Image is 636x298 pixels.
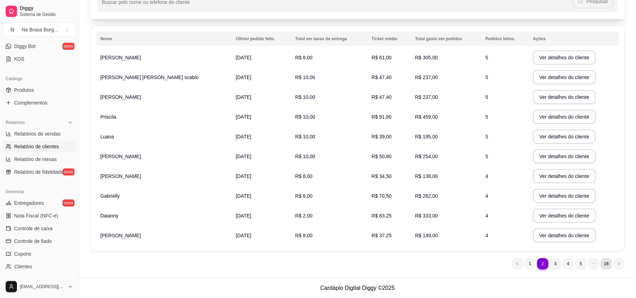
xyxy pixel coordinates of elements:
[100,134,114,139] span: Luana
[3,166,76,178] a: Relatório de fidelidadenovo
[588,258,599,269] li: dots element
[3,97,76,108] a: Complementos
[14,130,61,137] span: Relatórios de vendas
[415,55,438,60] span: R$ 305,00
[236,134,251,139] span: [DATE]
[3,154,76,165] a: Relatório de mesas
[14,156,57,163] span: Relatório de mesas
[415,134,438,139] span: R$ 195,00
[524,258,536,269] li: pagination item 1
[550,258,561,269] li: pagination item 3
[3,23,76,37] button: Select a team
[236,233,251,238] span: [DATE]
[100,114,116,120] span: Priscila
[533,50,596,65] button: Ver detalhes do cliente
[3,141,76,152] a: Relatório de clientes
[14,225,53,232] span: Controle de caixa
[3,186,76,197] div: Gerenciar
[486,193,488,199] span: 4
[236,94,251,100] span: [DATE]
[415,114,438,120] span: R$ 459,00
[486,55,488,60] span: 5
[372,193,392,199] span: R$ 70,50
[20,12,73,17] span: Sistema de Gestão
[372,74,392,80] span: R$ 47,40
[415,173,438,179] span: R$ 138,00
[100,233,141,238] span: [PERSON_NAME]
[486,94,488,100] span: 5
[533,228,596,243] button: Ver detalhes do cliente
[291,32,367,46] th: Total em taxas de entrega
[100,213,118,219] span: Daianny
[295,94,315,100] span: R$ 10,00
[415,94,438,100] span: R$ 237,00
[236,55,251,60] span: [DATE]
[100,94,141,100] span: [PERSON_NAME]
[295,233,313,238] span: R$ 8,00
[486,154,488,159] span: 5
[100,55,141,60] span: [PERSON_NAME]
[236,173,251,179] span: [DATE]
[14,199,44,207] span: Entregadores
[372,114,392,120] span: R$ 91,80
[14,168,63,175] span: Relatório de fidelidade
[3,197,76,209] a: Entregadoresnovo
[14,212,58,219] span: Nota Fiscal (NFC-e)
[415,233,438,238] span: R$ 149,00
[367,32,411,46] th: Ticket médio
[372,94,392,100] span: R$ 47,40
[232,32,291,46] th: Último pedido feito
[3,84,76,96] a: Produtos
[295,154,315,159] span: R$ 10,00
[481,32,529,46] th: Pedidos feitos
[3,236,76,247] a: Controle de fiado
[533,110,596,124] button: Ver detalhes do cliente
[415,154,438,159] span: R$ 254,00
[236,193,251,199] span: [DATE]
[486,213,488,219] span: 4
[3,53,76,65] a: KDS
[14,143,59,150] span: Relatório de clientes
[20,5,73,12] span: Diggy
[6,120,25,125] span: Relatórios
[415,213,438,219] span: R$ 333,00
[100,173,141,179] span: [PERSON_NAME]
[512,258,523,269] li: previous page button
[14,43,36,50] span: Diggy Bot
[613,258,625,269] li: next page button
[411,32,481,46] th: Total gasto em pedidos
[236,154,251,159] span: [DATE]
[533,130,596,144] button: Ver detalhes do cliente
[3,3,76,20] a: DiggySistema de Gestão
[96,32,232,46] th: Nome
[295,55,313,60] span: R$ 8,00
[14,238,52,245] span: Controle de fiado
[295,134,315,139] span: R$ 10,00
[9,26,16,33] span: N
[372,154,392,159] span: R$ 50,80
[3,41,76,52] a: Diggy Botnovo
[529,32,619,46] th: Ações
[533,70,596,84] button: Ver detalhes do cliente
[295,74,315,80] span: R$ 10,00
[3,278,76,295] button: [EMAIL_ADDRESS][DOMAIN_NAME]
[533,149,596,163] button: Ver detalhes do cliente
[14,99,47,106] span: Complementos
[372,173,392,179] span: R$ 34,50
[486,173,488,179] span: 4
[236,74,251,80] span: [DATE]
[236,114,251,120] span: [DATE]
[14,55,24,62] span: KDS
[372,213,392,219] span: R$ 83,25
[236,213,251,219] span: [DATE]
[100,154,141,159] span: [PERSON_NAME]
[533,209,596,223] button: Ver detalhes do cliente
[486,134,488,139] span: 5
[14,87,34,94] span: Produtos
[415,74,438,80] span: R$ 237,00
[372,233,392,238] span: R$ 37,25
[14,263,32,270] span: Clientes
[601,258,612,269] li: pagination item 18
[3,73,76,84] div: Catálogo
[372,55,392,60] span: R$ 61,00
